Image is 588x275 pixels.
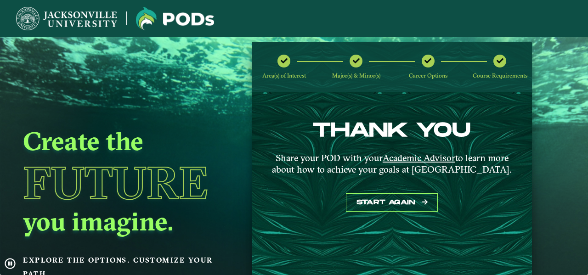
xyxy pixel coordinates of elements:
span: Course Requirements [473,72,527,79]
h3: THANK YOU [256,119,527,142]
img: Jacksonville University logo [136,7,214,30]
p: Share your POD with your to learn more about how to achieve your goals at [GEOGRAPHIC_DATA]. [263,152,520,175]
span: Area(s) of Interest [262,72,306,79]
h1: Future [23,160,230,205]
h2: you imagine. [23,205,230,237]
span: Career Options [409,72,447,79]
h2: Create the [23,125,230,157]
button: Start again [346,193,438,212]
span: Major(s) & Minor(s) [332,72,380,79]
img: Jacksonville University logo [16,7,117,30]
a: Academic Advisor [383,152,455,163]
